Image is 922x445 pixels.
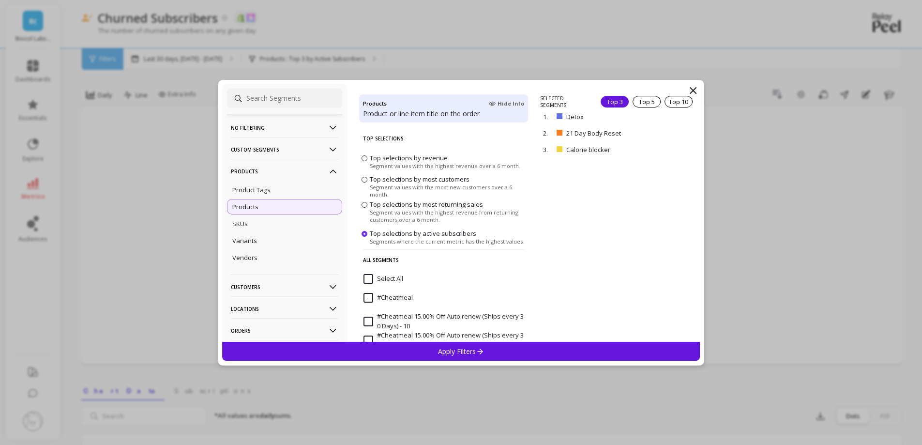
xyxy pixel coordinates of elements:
[370,175,469,184] span: Top selections by most customers
[231,296,338,321] p: Locations
[370,237,524,245] span: Segments where the current metric has the highest values.
[370,200,483,209] span: Top selections by most returning sales
[633,96,661,107] div: Top 5
[232,253,257,262] p: Vendors
[363,331,524,350] span: #Cheatmeal 15.00% Off Auto renew (Ships every 30 Days) - 30
[566,145,652,154] p: Calorie blocker
[363,249,524,270] p: All Segments
[231,275,338,299] p: Customers
[231,115,338,140] p: No filtering
[370,153,448,162] span: Top selections by revenue
[543,129,553,138] p: 2.
[231,340,338,365] p: Subscriptions
[370,162,520,169] span: Segment values with the highest revenue over a 6 month.
[540,95,589,108] p: SELECTED SEGMENTS
[363,109,524,119] p: Product or line item title on the order
[566,112,639,121] p: Detox
[363,312,524,331] span: #Cheatmeal 15.00% Off Auto renew (Ships every 30 Days) - 10
[543,145,553,154] p: 3.
[231,137,338,162] p: Custom Segments
[232,185,271,194] p: Product Tags
[665,96,693,107] div: Top 10
[363,128,524,149] p: Top Selections
[543,112,553,121] p: 1.
[363,98,387,109] h4: Products
[370,209,526,223] span: Segment values with the highest revenue from returning customers over a 6 month.
[370,184,526,198] span: Segment values with the most new customers over a 6 month.
[438,347,484,356] p: Apply Filters
[232,236,257,245] p: Variants
[489,100,524,107] span: Hide Info
[231,159,338,184] p: Products
[566,129,657,138] p: 21 Day Body Reset
[227,89,342,108] input: Search Segments
[601,96,629,107] div: Top 3
[232,219,248,228] p: SKUs
[363,274,403,284] span: Select All
[232,202,258,211] p: Products
[363,293,413,303] span: #Cheatmeal
[231,318,338,343] p: Orders
[370,229,476,237] span: Top selections by active subscribers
